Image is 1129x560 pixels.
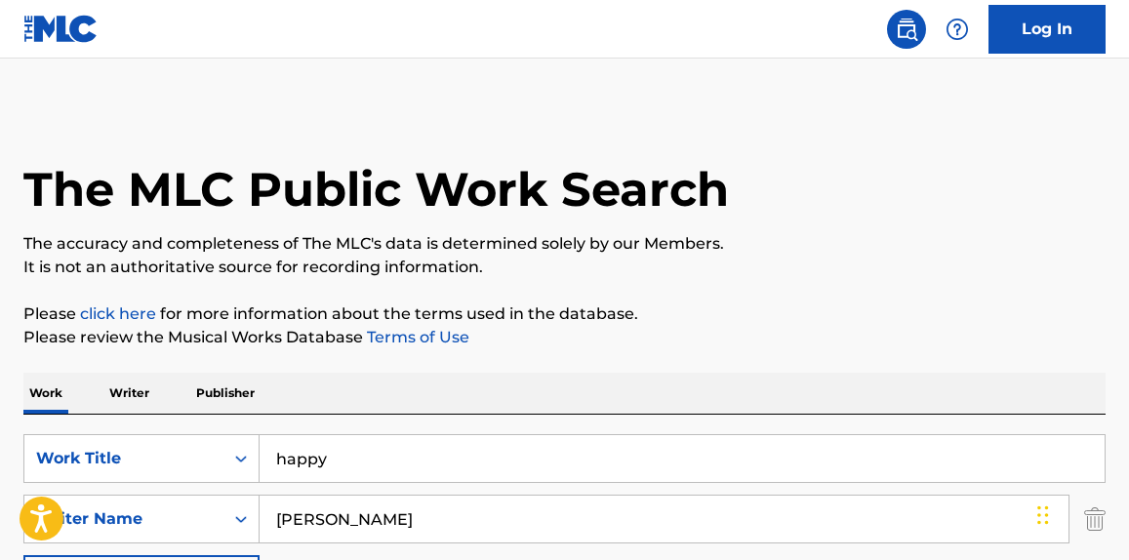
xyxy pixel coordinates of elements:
a: Terms of Use [363,328,469,346]
img: search [895,18,918,41]
p: It is not an authoritative source for recording information. [23,256,1106,279]
img: help [946,18,969,41]
p: The accuracy and completeness of The MLC's data is determined solely by our Members. [23,232,1106,256]
div: Work Title [36,447,212,470]
div: Drag [1037,486,1049,544]
p: Work [23,373,68,414]
p: Please for more information about the terms used in the database. [23,302,1106,326]
a: Log In [988,5,1106,54]
p: Writer [103,373,155,414]
a: Public Search [887,10,926,49]
div: Writer Name [36,507,212,531]
a: click here [80,304,156,323]
p: Please review the Musical Works Database [23,326,1106,349]
iframe: Chat Widget [1031,466,1129,560]
div: Help [938,10,977,49]
h1: The MLC Public Work Search [23,160,729,219]
p: Publisher [190,373,261,414]
img: MLC Logo [23,15,99,43]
